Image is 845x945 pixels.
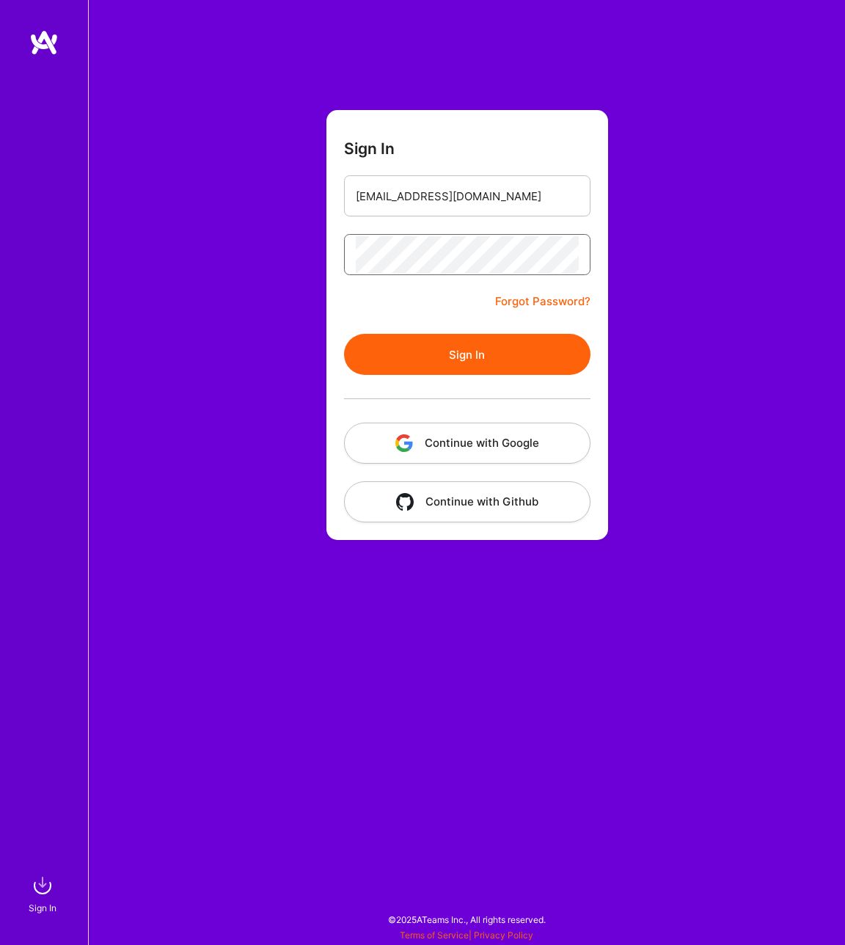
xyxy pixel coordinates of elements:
[29,29,59,56] img: logo
[88,901,845,938] div: © 2025 ATeams Inc., All rights reserved.
[344,481,590,522] button: Continue with Github
[474,930,533,941] a: Privacy Policy
[344,139,395,158] h3: Sign In
[395,434,413,452] img: icon
[396,493,414,511] img: icon
[400,930,469,941] a: Terms of Service
[29,900,56,916] div: Sign In
[344,334,590,375] button: Sign In
[344,423,590,464] button: Continue with Google
[356,178,579,215] input: Email...
[495,293,590,310] a: Forgot Password?
[28,871,57,900] img: sign in
[400,930,533,941] span: |
[31,871,57,916] a: sign inSign In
